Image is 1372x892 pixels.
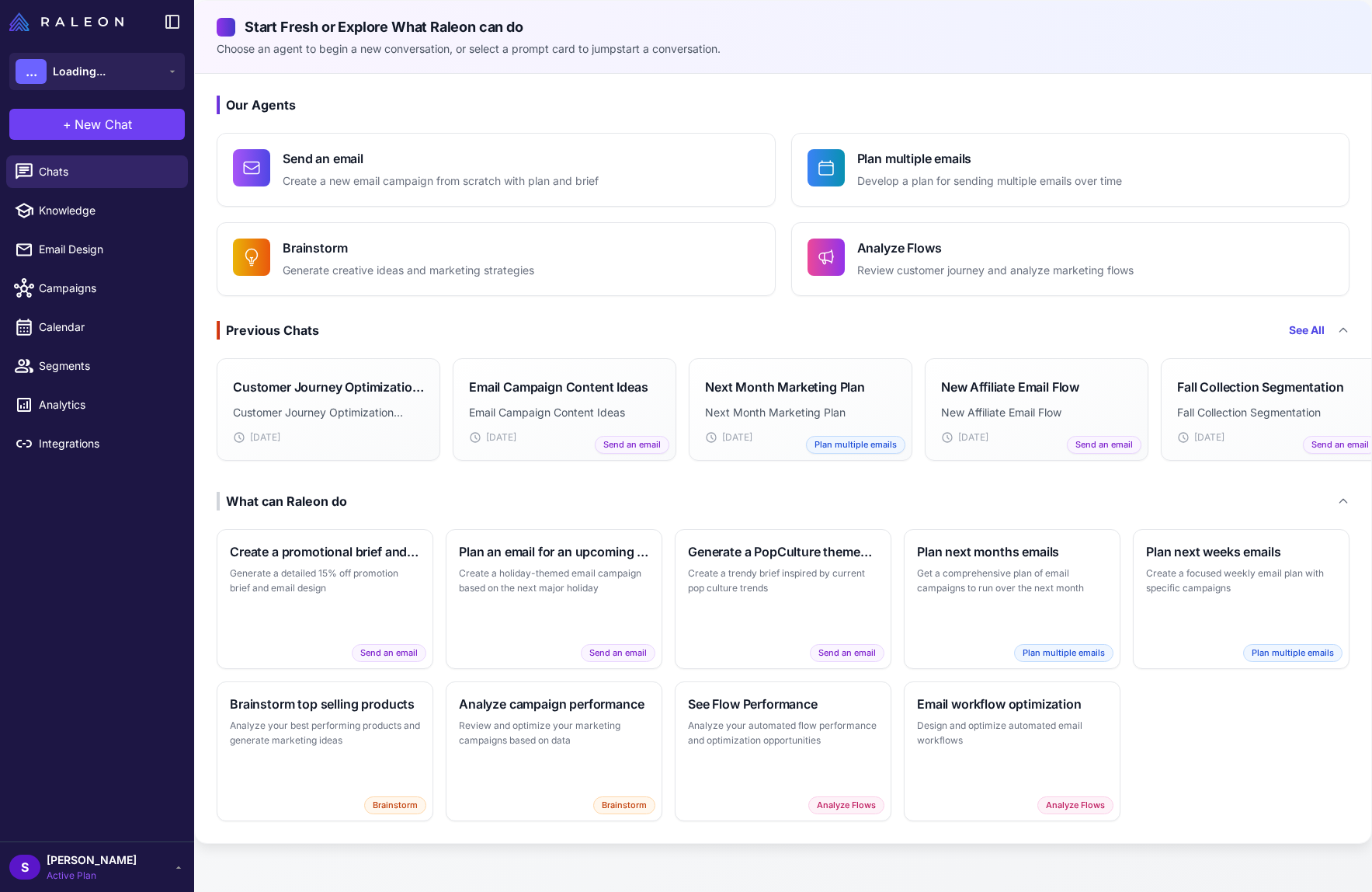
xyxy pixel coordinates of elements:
[39,396,175,413] span: Analytics
[675,529,891,669] button: Generate a PopCulture themed briefCreate a trendy brief inspired by current pop culture trendsSen...
[217,529,433,669] button: Create a promotional brief and emailGenerate a detailed 15% off promotion brief and email designS...
[233,404,424,421] p: Customer Journey Optimization Analysis
[1177,430,1368,444] div: [DATE]
[917,542,1107,561] h3: Plan next months emails
[230,542,420,561] h3: Create a promotional brief and email
[39,280,175,297] span: Campaigns
[364,796,426,814] span: Brainstorm
[283,172,599,190] p: Create a new email campaign from scratch with plan and brief
[469,378,648,396] h3: Email Campaign Content Ideas
[47,869,137,883] span: Active Plan
[1146,542,1336,561] h3: Plan next weeks emails
[6,389,188,421] a: Analytics
[1289,322,1325,339] a: See All
[810,644,884,662] span: Send an email
[283,239,534,257] h4: Brainstorm
[53,63,106,80] span: Loading...
[469,404,660,421] p: Email Campaign Content Ideas
[705,378,865,396] h3: Next Month Marketing Plan
[217,222,776,296] button: BrainstormGenerate creative ideas and marketing strategies
[217,96,1349,114] h3: Our Agents
[9,109,185,140] button: +New Chat
[446,529,662,669] button: Plan an email for an upcoming holidayCreate a holiday-themed email campaign based on the next maj...
[230,695,420,713] h3: Brainstorm top selling products
[283,262,534,280] p: Generate creative ideas and marketing strategies
[675,681,891,821] button: See Flow PerformanceAnalyze your automated flow performance and optimization opportunitiesAnalyze...
[459,718,649,748] p: Review and optimize your marketing campaigns based on data
[39,163,175,180] span: Chats
[75,115,132,134] span: New Chat
[1037,796,1113,814] span: Analyze Flows
[230,718,420,748] p: Analyze your best performing products and generate marketing ideas
[217,16,1349,37] h2: Start Fresh or Explore What Raleon can do
[904,681,1120,821] button: Email workflow optimizationDesign and optimize automated email workflowsAnalyze Flows
[857,149,1122,168] h4: Plan multiple emails
[904,529,1120,669] button: Plan next months emailsGet a comprehensive plan of email campaigns to run over the next monthPlan...
[1177,378,1344,396] h3: Fall Collection Segmentation
[688,542,878,561] h3: Generate a PopCulture themed brief
[6,311,188,343] a: Calendar
[1014,644,1113,662] span: Plan multiple emails
[917,566,1107,596] p: Get a comprehensive plan of email campaigns to run over the next month
[39,241,175,258] span: Email Design
[233,378,424,396] h3: Customer Journey Optimization Analysis
[233,430,424,444] div: [DATE]
[459,566,649,596] p: Create a holiday-themed email campaign based on the next major holiday
[581,644,655,662] span: Send an email
[857,239,1134,257] h4: Analyze Flows
[9,53,185,90] button: ...Loading...
[1177,404,1368,421] p: Fall Collection Segmentation
[217,681,433,821] button: Brainstorm top selling productsAnalyze your best performing products and generate marketing ideas...
[917,695,1107,713] h3: Email workflow optimization
[941,378,1079,396] h3: New Affiliate Email Flow
[857,172,1122,190] p: Develop a plan for sending multiple emails over time
[217,492,347,510] div: What can Raleon do
[917,718,1107,748] p: Design and optimize automated email workflows
[9,855,40,880] div: S
[6,272,188,305] a: Campaigns
[1146,566,1336,596] p: Create a focused weekly email plan with specific campaigns
[6,350,188,382] a: Segments
[283,149,599,168] h4: Send an email
[446,681,662,821] button: Analyze campaign performanceReview and optimize your marketing campaigns based on dataBrainstorm
[9,12,130,31] a: Raleon Logo
[230,566,420,596] p: Generate a detailed 15% off promotion brief and email design
[705,404,896,421] p: Next Month Marketing Plan
[6,427,188,460] a: Integrations
[595,436,669,454] span: Send an email
[16,59,47,84] div: ...
[705,430,896,444] div: [DATE]
[6,194,188,227] a: Knowledge
[9,12,123,31] img: Raleon Logo
[808,796,884,814] span: Analyze Flows
[39,202,175,219] span: Knowledge
[688,566,878,596] p: Create a trendy brief inspired by current pop culture trends
[857,262,1134,280] p: Review customer journey and analyze marketing flows
[806,436,905,454] span: Plan multiple emails
[1067,436,1141,454] span: Send an email
[459,542,649,561] h3: Plan an email for an upcoming holiday
[791,222,1350,296] button: Analyze FlowsReview customer journey and analyze marketing flows
[688,718,878,748] p: Analyze your automated flow performance and optimization opportunities
[217,133,776,207] button: Send an emailCreate a new email campaign from scratch with plan and brief
[791,133,1350,207] button: Plan multiple emailsDevelop a plan for sending multiple emails over time
[941,404,1132,421] p: New Affiliate Email Flow
[217,40,1349,57] p: Choose an agent to begin a new conversation, or select a prompt card to jumpstart a conversation.
[688,695,878,713] h3: See Flow Performance
[39,435,175,452] span: Integrations
[6,155,188,188] a: Chats
[1243,644,1342,662] span: Plan multiple emails
[39,319,175,336] span: Calendar
[941,430,1132,444] div: [DATE]
[593,796,655,814] span: Brainstorm
[47,852,137,869] span: [PERSON_NAME]
[217,321,319,340] div: Previous Chats
[352,644,426,662] span: Send an email
[459,695,649,713] h3: Analyze campaign performance
[39,357,175,375] span: Segments
[469,430,660,444] div: [DATE]
[63,115,71,134] span: +
[1133,529,1349,669] button: Plan next weeks emailsCreate a focused weekly email plan with specific campaignsPlan multiple emails
[6,233,188,266] a: Email Design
